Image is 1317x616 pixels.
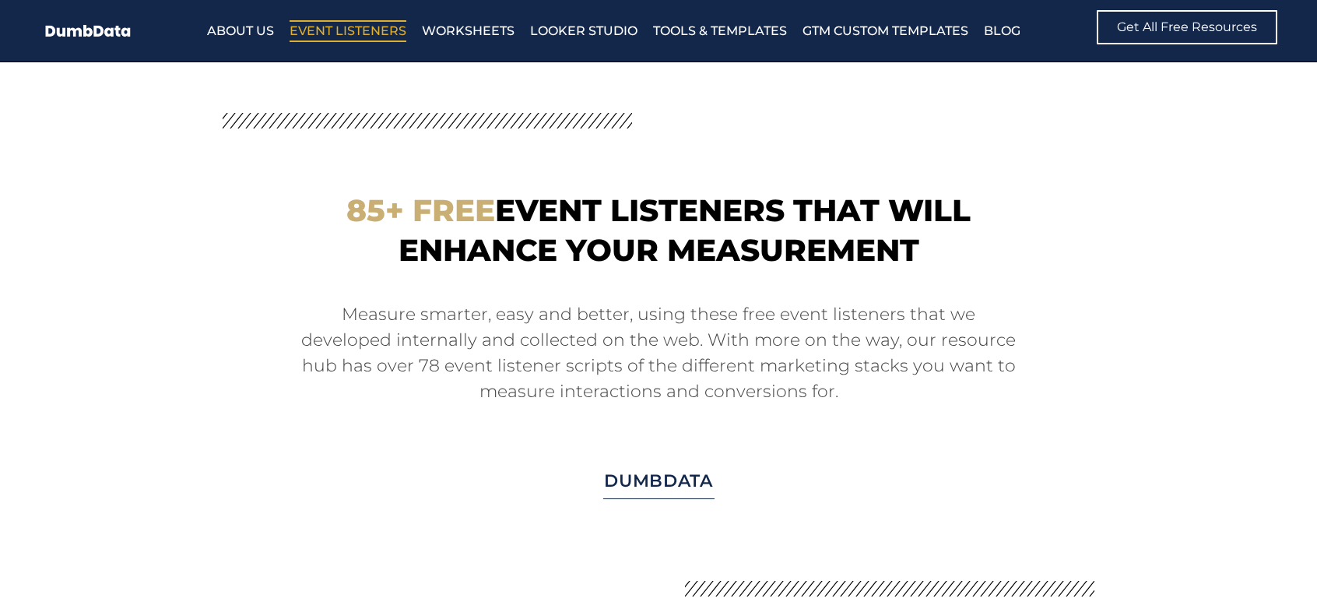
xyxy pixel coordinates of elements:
a: Get All Free Resources [1097,10,1277,44]
span: Get All Free Resources [1117,21,1257,33]
a: Event Listeners [290,20,406,42]
span: 85+ Free [346,192,495,229]
h1: Event Listeners that will enhance your measurement [269,191,1048,269]
a: Blog [984,20,1020,42]
a: Looker Studio [530,20,637,42]
a: Tools & Templates [653,20,787,42]
p: Measure smarter, easy and better, using these free event listeners that we developed internally a... [300,301,1017,404]
a: About Us [207,20,274,42]
a: Worksheets [422,20,515,42]
nav: Menu [207,20,1026,42]
a: GTM Custom Templates [802,20,968,42]
h2: DumbData [230,470,1087,493]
